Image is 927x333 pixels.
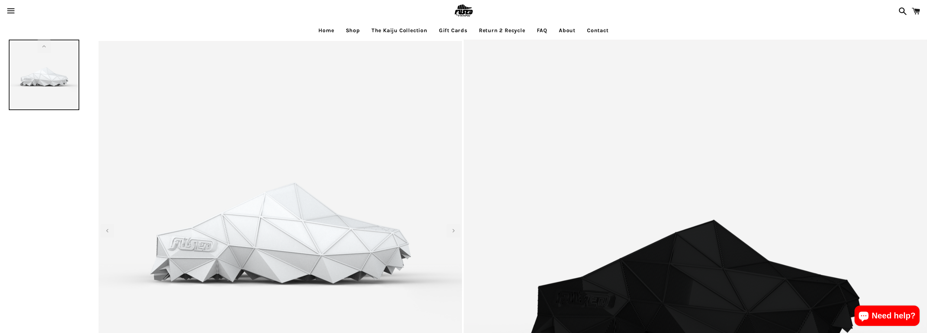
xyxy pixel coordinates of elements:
a: About [554,22,581,39]
a: Return 2 Recycle [474,22,530,39]
a: Contact [582,22,614,39]
a: The Kaiju Collection [366,22,433,39]
div: Previous slide [101,224,114,237]
a: Home [313,22,339,39]
a: Shop [341,22,365,39]
div: Next slide [447,224,460,237]
inbox-online-store-chat: Shopify online store chat [852,306,922,328]
a: Gift Cards [434,22,472,39]
img: [3D printed Shoes] - lightweight custom 3dprinted shoes sneakers sandals fused footwear [9,40,79,110]
a: FAQ [532,22,552,39]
